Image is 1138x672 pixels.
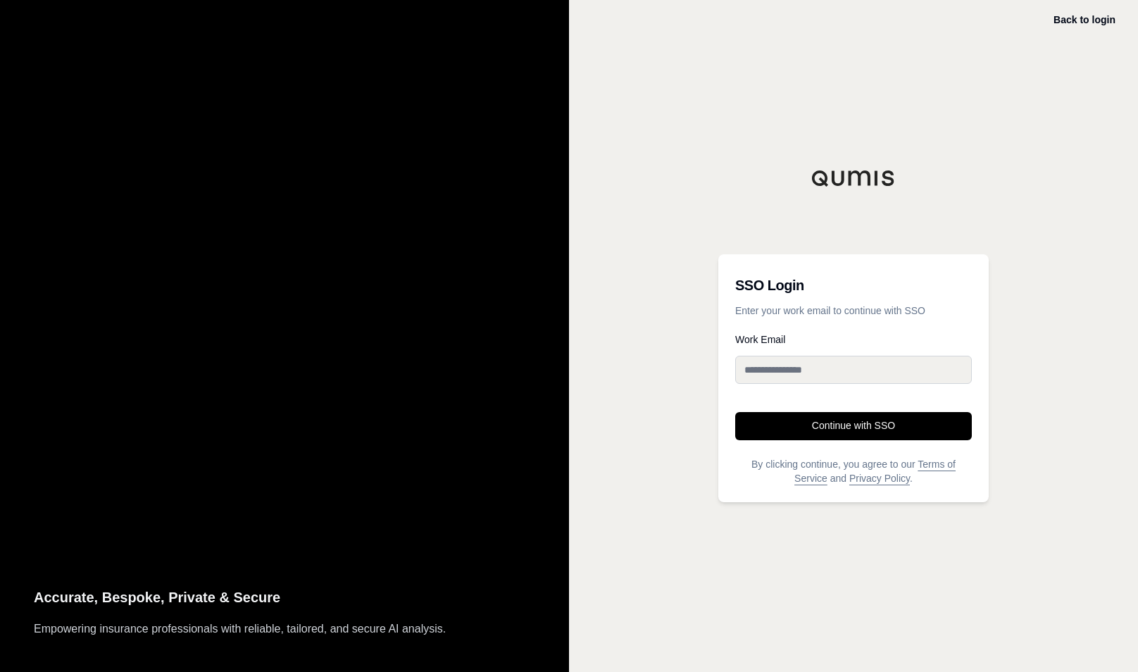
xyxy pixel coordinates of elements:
[811,170,896,187] img: Qumis
[849,473,910,484] a: Privacy Policy
[735,412,972,440] button: Continue with SSO
[735,457,972,485] p: By clicking continue, you agree to our and .
[34,620,535,638] p: Empowering insurance professionals with reliable, tailored, and secure AI analysis.
[735,304,972,318] p: Enter your work email to continue with SSO
[34,586,535,609] p: Accurate, Bespoke, Private & Secure
[1053,14,1115,25] a: Back to login
[735,335,972,344] label: Work Email
[735,271,972,299] h3: SSO Login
